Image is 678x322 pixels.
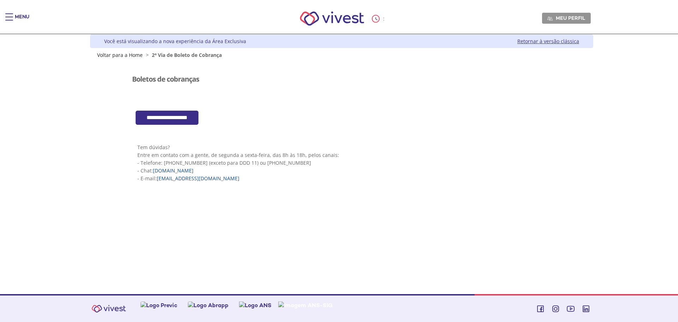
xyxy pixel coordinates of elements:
a: [DOMAIN_NAME] [153,167,194,174]
h3: Boletos de cobranças [132,75,199,83]
a: [EMAIL_ADDRESS][DOMAIN_NAME] [157,175,239,182]
img: Vivest [292,4,372,34]
span: 2ª Via de Boleto de Cobrança [152,52,222,58]
img: Vivest [88,301,130,317]
p: Tem dúvidas? Entre em contato com a gente, de segunda a sexta-feira, das 8h às 18h, pelos canais:... [137,144,546,182]
span: > [144,52,150,58]
img: Meu perfil [547,16,553,21]
a: Meu perfil [542,13,591,23]
section: <span lang="pt-BR" dir="ltr">Cob360 - Area Restrita - Emprestimos</span> [132,111,552,125]
span: Meu perfil [556,15,585,21]
img: Logo ANS [239,301,272,309]
img: Logo Abrapp [188,301,228,309]
div: : [372,15,386,23]
img: Imagem ANS-SIG [278,301,333,309]
div: Você está visualizando a nova experiência da Área Exclusiva [104,38,246,45]
section: <span lang="pt-BR" dir="ltr">Visualizador do Conteúdo da Web</span> 1 [132,132,552,193]
section: <span lang="pt-BR" dir="ltr">Visualizador do Conteúdo da Web</span> [132,65,552,104]
img: Logo Previc [141,301,177,309]
a: Voltar para a Home [97,52,143,58]
div: Menu [15,13,29,28]
div: Vivest [85,34,593,294]
a: Retornar à versão clássica [517,38,579,45]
